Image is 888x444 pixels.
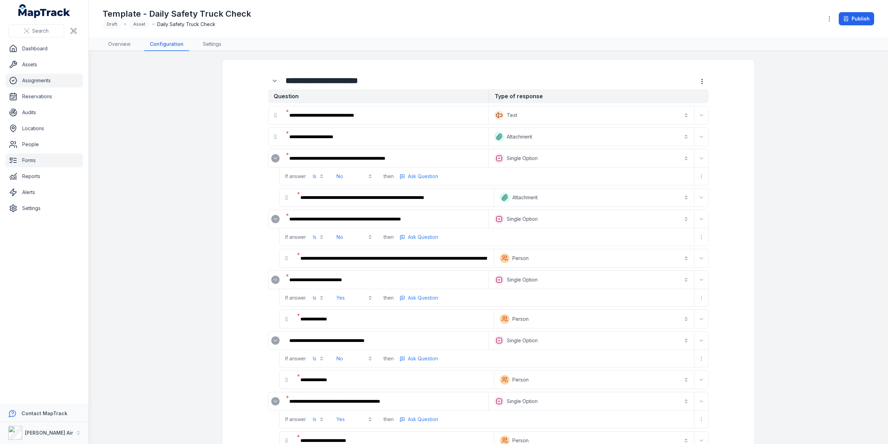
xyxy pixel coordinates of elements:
a: MapTrack [18,4,70,18]
button: Single Option [490,151,693,166]
button: Attachment [496,190,693,205]
a: Settings [6,201,83,215]
span: then [384,294,394,301]
button: more-detail [396,293,441,303]
button: Expand [271,397,280,405]
span: If answer [285,416,306,423]
button: more-detail [696,414,707,425]
button: Expand [696,274,707,285]
button: Expand [696,313,707,325]
button: more-detail [696,292,707,303]
a: People [6,137,83,151]
button: more-detail [396,353,441,364]
span: then [384,234,394,241]
a: Settings [197,38,227,51]
button: Expand [696,110,707,121]
button: more-detail [396,171,441,182]
button: more-detail [396,414,441,425]
button: Expand [696,153,707,164]
div: drag [268,108,282,122]
div: :r16o:-form-item-label [295,190,493,205]
span: then [384,355,394,362]
div: :r168:-form-item-label [284,151,487,166]
button: Search [8,24,64,37]
div: drag [280,373,293,387]
a: Configuration [144,38,189,51]
div: Draft [103,19,121,29]
svg: drag [273,112,278,118]
div: :r17m:-form-item-label [284,272,487,287]
button: Expand [696,335,707,346]
svg: drag [284,195,289,200]
div: :r17l:-form-item-label [268,273,282,287]
a: Overview [103,38,136,51]
span: Ask Question [408,416,438,423]
span: If answer [285,234,306,241]
button: Expand [696,374,707,385]
div: :r16u:-form-item-label [268,212,282,226]
button: Expand [696,213,707,225]
div: :r194:-form-item-label [284,394,487,409]
span: then [384,416,394,423]
button: Person [496,372,693,387]
button: Is [309,231,328,243]
div: :r193:-form-item-label [268,394,282,408]
a: Audits [6,106,83,119]
span: Ask Question [408,294,438,301]
button: No [332,170,377,183]
a: Assignments [6,74,83,87]
div: drag [280,251,293,265]
strong: Question [268,89,488,103]
button: Single Option [490,333,693,348]
button: more-detail [696,171,707,182]
button: Is [309,170,328,183]
span: Ask Question [408,355,438,362]
button: Single Option [490,272,693,287]
button: more-detail [695,75,709,88]
span: then [384,173,394,180]
button: Person [496,311,693,327]
span: If answer [285,294,306,301]
div: :r17f:-form-item-label [295,251,493,266]
div: :r18t:-form-item-label [295,372,493,387]
span: Search [32,27,49,34]
div: :r18c:-form-item-label [268,334,282,347]
button: more-detail [396,232,441,242]
div: :r15j:-form-item-label [268,74,283,87]
button: Yes [332,413,377,426]
a: Alerts [6,185,83,199]
strong: [PERSON_NAME] Air [25,430,73,436]
button: Publish [839,12,874,25]
button: Yes [332,292,377,304]
button: Expand [268,74,281,87]
button: Person [496,251,693,266]
button: Attachment [490,129,693,144]
span: Ask Question [408,234,438,241]
button: Expand [696,253,707,264]
svg: drag [273,134,278,140]
button: Expand [271,336,280,345]
div: :r15r:-form-item-label [284,108,487,123]
button: Is [309,352,328,365]
span: Daily Safety Truck Check [157,21,215,28]
button: Single Option [490,394,693,409]
a: Dashboard [6,42,83,56]
strong: Contact MapTrack [22,410,67,416]
div: :r186:-form-item-label [295,311,493,327]
svg: drag [284,377,289,383]
div: drag [280,312,293,326]
button: Is [309,413,328,426]
span: Ask Question [408,173,438,180]
button: No [332,231,377,243]
strong: Type of response [488,89,709,103]
button: more-detail [696,353,707,364]
div: Asset [129,19,150,29]
a: Reservations [6,90,83,103]
button: Expand [271,154,280,162]
button: more-detail [696,232,707,243]
svg: drag [284,255,289,261]
a: Forms [6,153,83,167]
span: If answer [285,173,306,180]
button: Is [309,292,328,304]
button: Single Option [490,211,693,227]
